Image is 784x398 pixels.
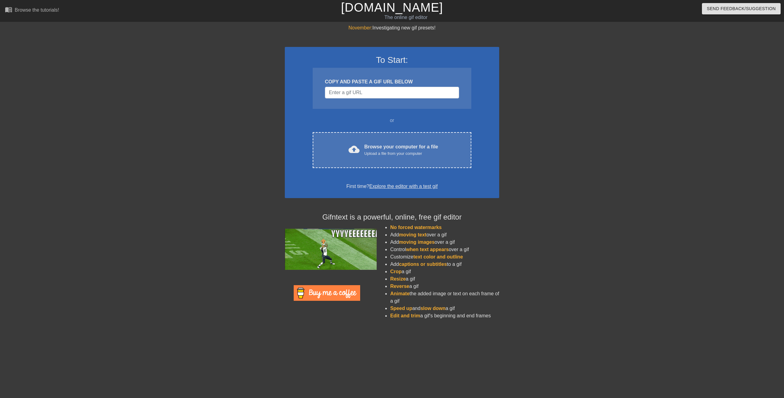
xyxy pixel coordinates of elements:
[390,312,499,320] li: a gif's beginning and end frames
[390,305,499,312] li: and a gif
[707,5,776,13] span: Send Feedback/Suggestion
[325,87,459,98] input: Username
[285,229,377,270] img: football_small.gif
[390,291,409,296] span: Animate
[390,261,499,268] li: Add to a gif
[390,239,499,246] li: Add over a gif
[15,7,59,13] div: Browse the tutorials!
[341,1,443,14] a: [DOMAIN_NAME]
[325,78,459,86] div: COPY AND PASTE A GIF URL BELOW
[399,239,435,245] span: moving images
[390,253,499,261] li: Customize
[301,117,483,124] div: or
[390,225,442,230] span: No forced watermarks
[390,231,499,239] li: Add over a gif
[406,247,449,252] span: when text appears
[364,151,438,157] div: Upload a file from your computer
[5,6,59,15] a: Browse the tutorials!
[399,262,447,267] span: captions or subtitles
[390,313,420,318] span: Edit and trim
[294,285,360,301] img: Buy Me A Coffee
[390,306,412,311] span: Speed up
[390,268,499,275] li: a gif
[364,143,438,157] div: Browse your computer for a file
[390,284,409,289] span: Reverse
[413,254,463,259] span: text color and outline
[5,6,12,13] span: menu_book
[390,269,401,274] span: Crop
[399,232,427,237] span: moving text
[349,25,372,30] span: November:
[349,144,360,155] span: cloud_upload
[390,275,499,283] li: a gif
[285,24,499,32] div: Investigating new gif presets!
[390,283,499,290] li: a gif
[390,276,406,281] span: Resize
[293,55,491,65] h3: To Start:
[285,213,499,222] h4: Gifntext is a powerful, online, free gif editor
[390,246,499,253] li: Control over a gif
[390,290,499,305] li: the added image or text on each frame of a gif
[420,306,446,311] span: slow down
[264,14,547,21] div: The online gif editor
[293,183,491,190] div: First time?
[702,3,781,14] button: Send Feedback/Suggestion
[369,184,438,189] a: Explore the editor with a test gif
